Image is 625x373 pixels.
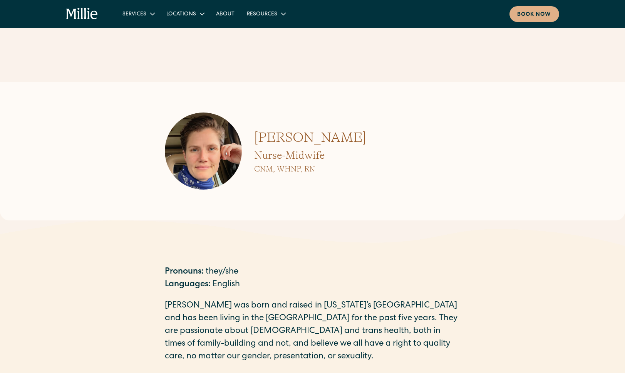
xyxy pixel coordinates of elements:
[247,10,277,18] div: Resources
[213,279,240,291] div: English
[254,148,366,163] h2: Nurse-Midwife
[241,7,291,20] div: Resources
[165,113,242,190] img: Rachel Willey Profile Photo
[165,281,211,289] strong: Languages:
[165,268,204,276] strong: Pronouns:
[160,7,210,20] div: Locations
[254,127,366,148] h1: [PERSON_NAME]
[517,11,551,19] div: Book now
[206,266,238,279] div: they/she
[116,7,160,20] div: Services
[165,300,461,363] p: [PERSON_NAME] was born and raised in [US_STATE]’s [GEOGRAPHIC_DATA] and has been living in the [G...
[166,10,196,18] div: Locations
[254,163,366,175] h3: CNM, WHNP, RN
[210,7,241,20] a: About
[509,6,559,22] a: Book now
[122,10,146,18] div: Services
[66,8,98,20] a: home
